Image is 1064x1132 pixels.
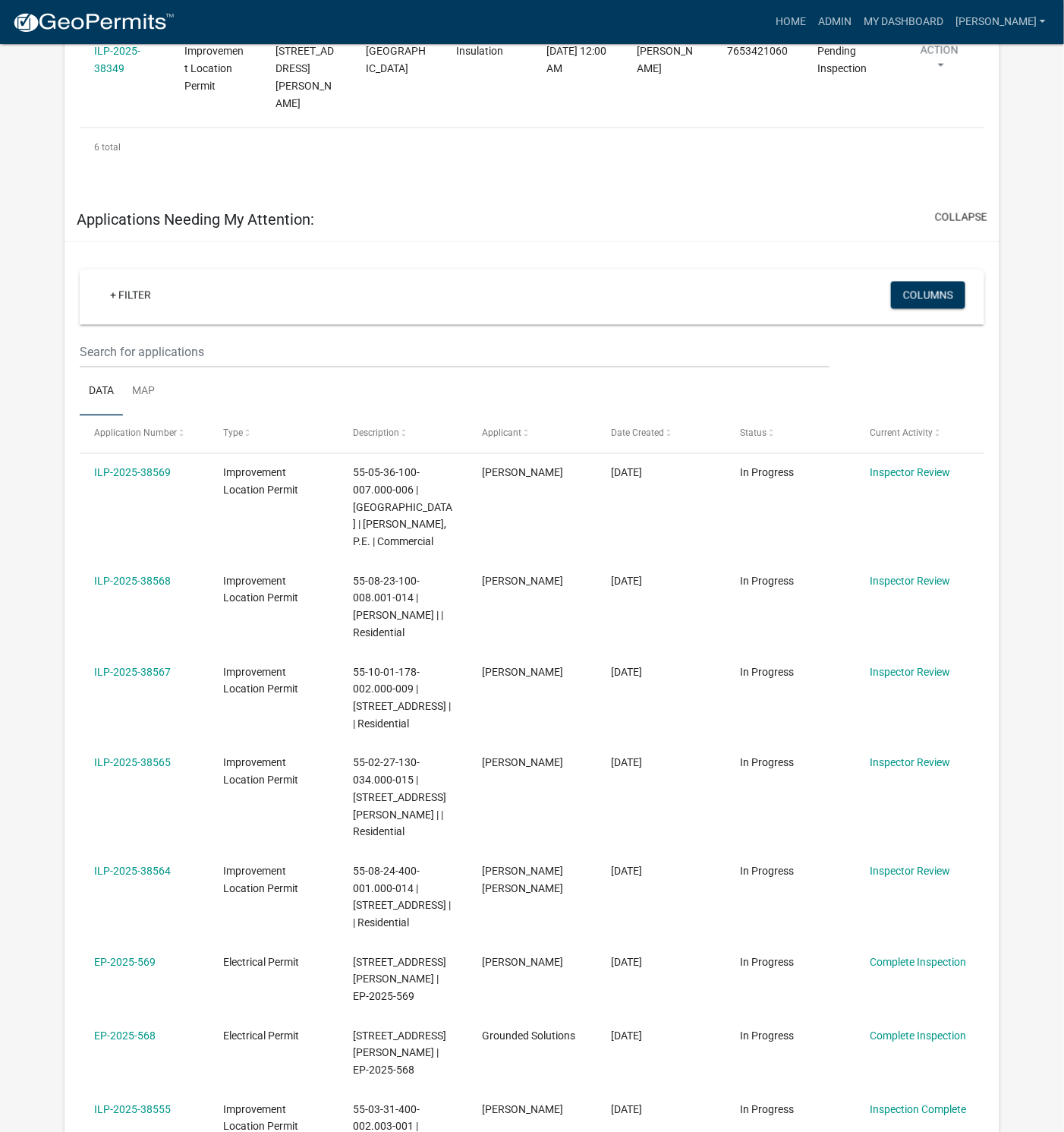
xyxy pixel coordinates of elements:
span: In Progress [741,866,795,878]
h5: Applications Needing My Attention: [77,210,314,229]
a: [PERSON_NAME] [949,8,1052,36]
a: Admin [812,8,858,36]
span: 55-08-23-100-008.001-014 | BALLINGER RD | | Residential [353,575,443,639]
datatable-header-cell: Application Number [80,416,209,452]
span: Randy dickman [482,575,563,588]
span: Cindy Thrasher [482,757,563,769]
span: Jessica Scott [482,957,563,969]
span: In Progress [741,467,795,479]
a: Inspector Review [870,757,950,769]
span: Applicant [482,428,521,439]
a: ILP-2025-38555 [94,1104,171,1116]
span: In Progress [741,757,795,769]
a: Complete Inspection [870,957,966,969]
span: 08/18/2025 [611,667,642,679]
span: Improvement Location Permit [224,575,299,605]
input: Search for applications [80,337,829,368]
span: Matthew LedBetter [482,667,563,679]
datatable-header-cell: Current Activity [855,416,984,452]
button: collapse [935,210,987,225]
a: Complete Inspection [870,1030,966,1042]
span: In Progress [741,1104,795,1116]
span: 55-10-01-178-002.000-009 | 5745 PARADISE DR | | Residential [353,667,451,730]
a: Data [80,368,123,417]
span: Improvement Location Permit [224,667,299,696]
a: + Filter [98,282,163,309]
a: Home [770,8,812,36]
a: ILP-2025-38568 [94,575,171,588]
span: Nicholas Richard Parks [482,866,563,895]
span: Status [741,428,767,439]
a: Inspector Review [870,866,950,878]
a: Inspection Complete [870,1104,966,1116]
span: In Progress [741,957,795,969]
a: ILP-2025-38349 [94,45,140,74]
span: Current Activity [870,428,933,439]
span: Date Created [611,428,664,439]
datatable-header-cell: Date Created [597,416,726,452]
a: Map [123,368,164,417]
span: Improvement Location Permit [184,45,244,92]
datatable-header-cell: Applicant [467,416,597,452]
span: 55-02-27-130-034.000-015 | 13807 N KENNARD WAY | | Residential [353,757,446,838]
span: 4404 WILLIAMS RD | EP-2025-568 [353,1030,446,1077]
span: 990 MOSIER RD [275,45,334,109]
span: Grounded Solutions [482,1030,575,1042]
a: ILP-2025-38565 [94,757,171,769]
span: In Progress [741,575,795,588]
span: Type [224,428,244,439]
span: 08/11/2025 [611,957,642,969]
span: Electrical Permit [224,1030,300,1042]
a: ILP-2025-38569 [94,467,171,479]
span: robert lewis [482,1104,563,1116]
span: Brad Robertson [482,467,563,479]
a: EP-2025-569 [94,957,156,969]
span: MARTINSVILLE [366,45,426,74]
a: Inspector Review [870,575,950,588]
a: My Dashboard [858,8,949,36]
a: Inspector Review [870,667,950,679]
span: 7653421060 [728,45,789,57]
button: Columns [891,282,965,309]
span: 08/11/2025 [611,1104,642,1116]
span: Improvement Location Permit [224,757,299,787]
a: EP-2025-568 [94,1030,156,1042]
span: 55-08-24-400-001.000-014 | 2420 GOOSE CREEK RD | | Residential [353,866,451,929]
span: 08/11/2025 [611,1030,642,1042]
datatable-header-cell: Type [209,416,338,452]
span: 5937 E JENSEN RD | EP-2025-569 [353,957,446,1004]
span: Application Number [94,428,177,439]
a: ILP-2025-38564 [94,866,171,878]
span: 08/15/2025 [611,866,642,878]
span: 08/16/2025 [611,757,642,769]
span: Improvement Location Permit [224,467,299,497]
span: Improvement Location Permit [224,866,299,895]
span: Description [353,428,399,439]
span: 08/18/2025 [611,575,642,588]
button: Action [908,43,971,80]
span: 55-05-36-100-007.000-006 | N TIDEWATER RD | Brad Robertson, P.E. | Commercial [353,467,452,548]
span: Pending Inspection [818,45,867,74]
span: In Progress [741,667,795,679]
span: 08/20/2025, 12:00 AM [546,45,606,74]
datatable-header-cell: Description [338,416,467,452]
span: Insulation [456,45,503,57]
datatable-header-cell: Status [726,416,855,452]
span: Electrical Permit [224,957,300,969]
span: 08/19/2025 [611,467,642,479]
a: Inspector Review [870,467,950,479]
span: In Progress [741,1030,795,1042]
span: David Dallas [637,45,693,74]
a: ILP-2025-38567 [94,667,171,679]
div: 6 total [80,128,984,166]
